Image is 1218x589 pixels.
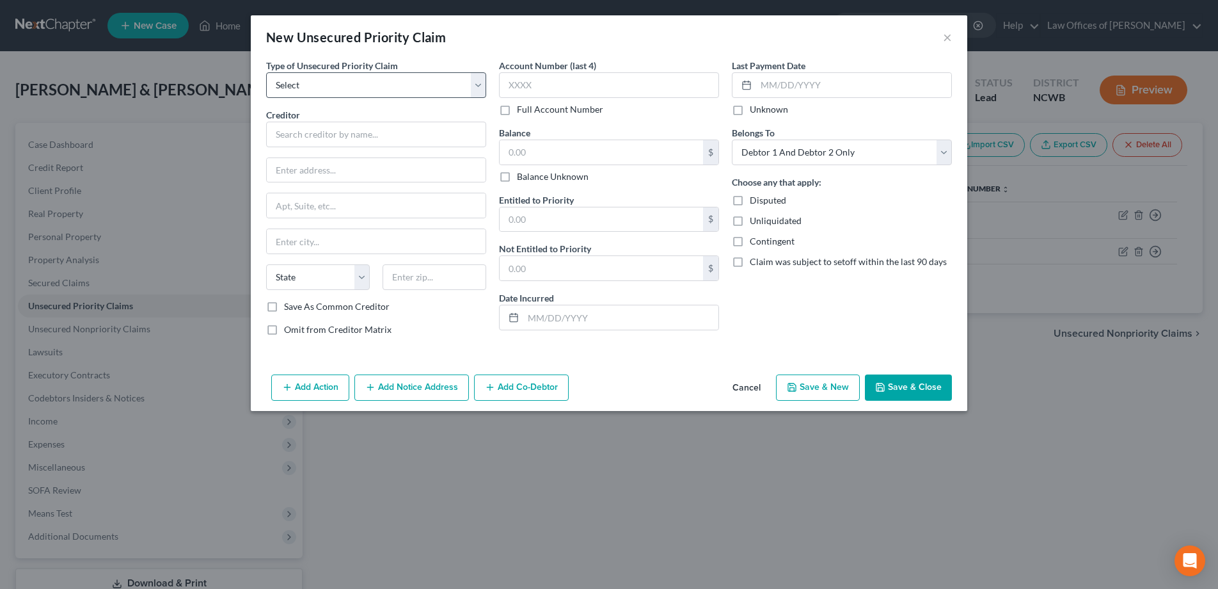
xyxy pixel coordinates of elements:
button: × [943,29,952,45]
div: $ [703,256,718,280]
span: Claim was subject to setoff within the last 90 days [750,256,947,267]
input: Enter address... [267,158,486,182]
span: Disputed [750,195,786,206]
label: Entitled to Priority [499,193,574,207]
label: Date Incurred [499,291,554,305]
button: Add Action [271,375,349,401]
input: Enter city... [267,229,486,254]
span: Contingent [750,236,795,246]
span: Unliquidated [750,215,802,226]
input: 0.00 [500,256,703,280]
label: Choose any that apply: [732,175,821,189]
button: Save & New [776,375,860,401]
label: Unknown [750,103,788,116]
input: MM/DD/YYYY [523,305,718,330]
input: 0.00 [500,140,703,165]
input: XXXX [499,72,719,98]
div: $ [703,207,718,232]
span: Creditor [266,109,300,120]
label: Save As Common Creditor [284,300,390,313]
span: Omit from Creditor Matrix [284,324,391,335]
input: Apt, Suite, etc... [267,193,486,218]
button: Add Co-Debtor [474,375,569,401]
input: Enter zip... [383,264,486,290]
input: 0.00 [500,207,703,232]
button: Add Notice Address [354,375,469,401]
label: Balance Unknown [517,170,589,183]
div: Open Intercom Messenger [1174,545,1205,576]
label: Full Account Number [517,103,603,116]
label: Account Number (last 4) [499,59,596,72]
input: MM/DD/YYYY [756,73,951,97]
span: Type of Unsecured Priority Claim [266,60,398,71]
button: Save & Close [865,375,952,401]
label: Not Entitled to Priority [499,242,591,255]
span: Belongs To [732,127,775,138]
div: New Unsecured Priority Claim [266,28,446,46]
button: Cancel [722,376,771,401]
label: Balance [499,126,530,140]
label: Last Payment Date [732,59,805,72]
input: Search creditor by name... [266,122,486,147]
div: $ [703,140,718,165]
